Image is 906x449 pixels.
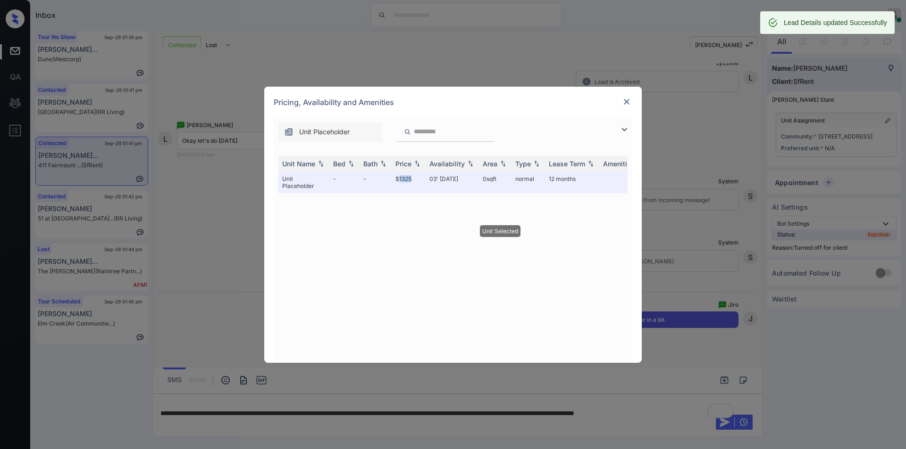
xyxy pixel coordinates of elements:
[545,171,599,193] td: 12 months
[392,171,426,193] td: $1325
[404,128,411,136] img: icon-zuma
[622,97,631,106] img: close
[412,160,422,167] img: sorting
[360,171,392,193] td: -
[512,171,545,193] td: normal
[429,160,465,168] div: Availability
[515,160,531,168] div: Type
[498,160,508,167] img: sorting
[603,160,635,168] div: Amenities
[278,171,329,193] td: Unit Placeholder
[346,160,356,167] img: sorting
[264,87,642,118] div: Pricing, Availability and Amenities
[333,160,345,168] div: Bed
[282,160,315,168] div: Unit Name
[299,127,350,137] span: Unit Placeholder
[329,171,360,193] td: -
[466,160,475,167] img: sorting
[619,124,630,135] img: icon-zuma
[284,127,294,137] img: icon-zuma
[549,160,585,168] div: Lease Term
[483,160,497,168] div: Area
[479,171,512,193] td: 0 sqft
[426,171,479,193] td: 03' [DATE]
[784,14,887,31] div: Lead Details updated Successfully
[586,160,596,167] img: sorting
[395,160,411,168] div: Price
[316,160,326,167] img: sorting
[532,160,541,167] img: sorting
[378,160,388,167] img: sorting
[363,160,377,168] div: Bath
